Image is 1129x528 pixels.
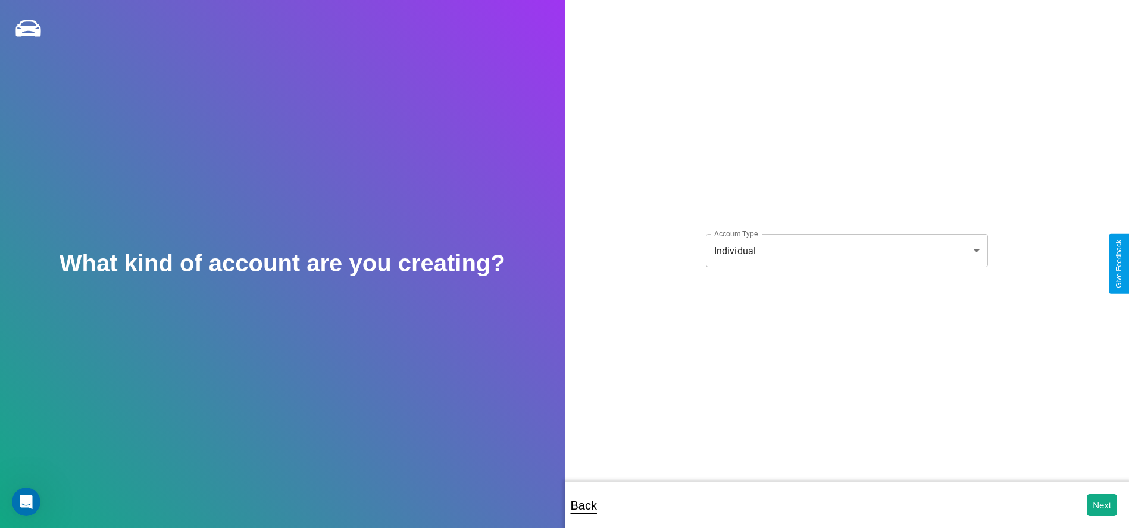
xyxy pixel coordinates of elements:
button: Next [1087,494,1117,516]
iframe: Intercom live chat [12,488,40,516]
h2: What kind of account are you creating? [60,250,505,277]
label: Account Type [714,229,758,239]
p: Back [571,495,597,516]
div: Give Feedback [1115,240,1123,288]
div: Individual [706,234,988,267]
